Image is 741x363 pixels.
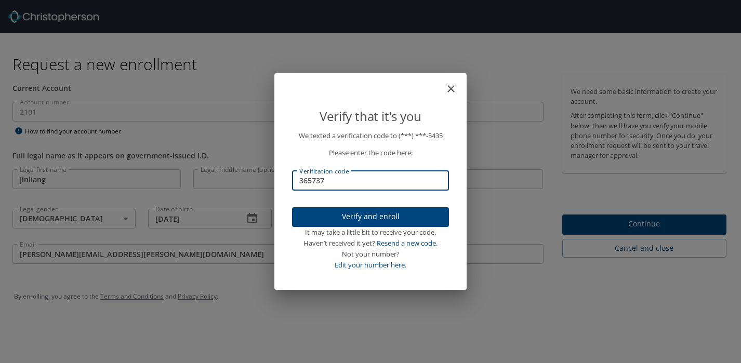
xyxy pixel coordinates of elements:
a: Edit your number here. [335,260,406,270]
span: Verify and enroll [300,210,441,223]
div: Haven’t received it yet? [292,238,449,249]
button: Verify and enroll [292,207,449,227]
div: It may take a little bit to receive your code. [292,227,449,238]
p: Verify that it's you [292,106,449,126]
div: Not your number? [292,249,449,260]
a: Resend a new code. [377,238,438,248]
p: Please enter the code here: [292,147,449,158]
button: close [450,77,462,90]
p: We texted a verification code to (***) ***- 5435 [292,130,449,141]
